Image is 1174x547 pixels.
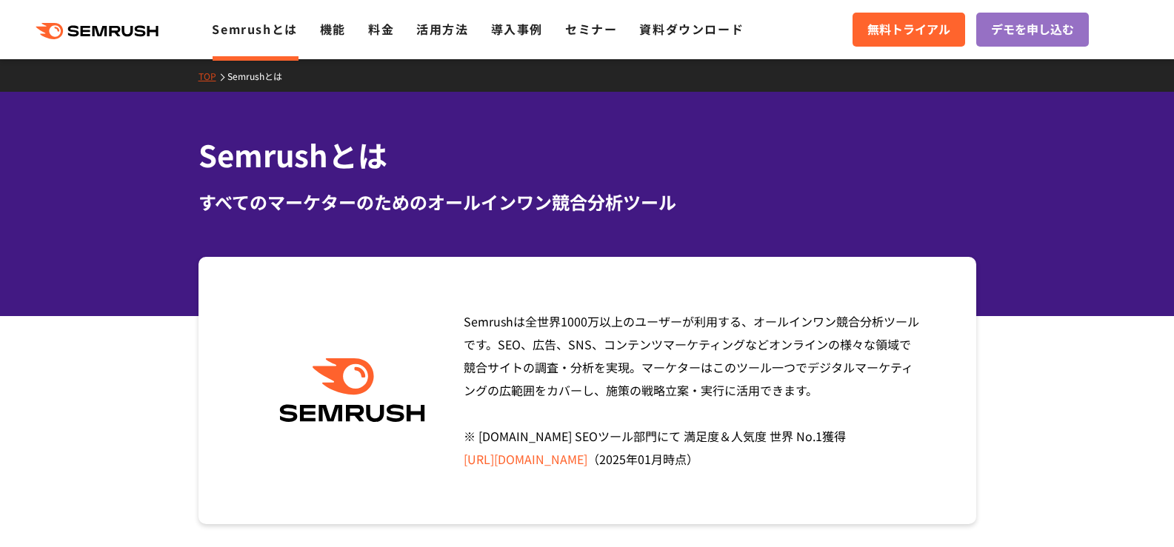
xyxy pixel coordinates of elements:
span: デモを申し込む [991,20,1074,39]
a: 機能 [320,20,346,38]
a: デモを申し込む [976,13,1089,47]
h1: Semrushとは [199,133,976,177]
a: 導入事例 [491,20,543,38]
a: Semrushとは [227,70,293,82]
a: 資料ダウンロード [639,20,744,38]
img: Semrush [272,358,433,423]
a: Semrushとは [212,20,297,38]
a: [URL][DOMAIN_NAME] [464,450,587,468]
div: すべてのマーケターのためのオールインワン競合分析ツール [199,189,976,215]
a: 活用方法 [416,20,468,38]
a: セミナー [565,20,617,38]
a: 無料トライアル [853,13,965,47]
a: TOP [199,70,227,82]
span: Semrushは全世界1000万以上のユーザーが利用する、オールインワン競合分析ツールです。SEO、広告、SNS、コンテンツマーケティングなどオンラインの様々な領域で競合サイトの調査・分析を実現... [464,312,919,468]
span: 無料トライアル [867,20,950,39]
a: 料金 [368,20,394,38]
